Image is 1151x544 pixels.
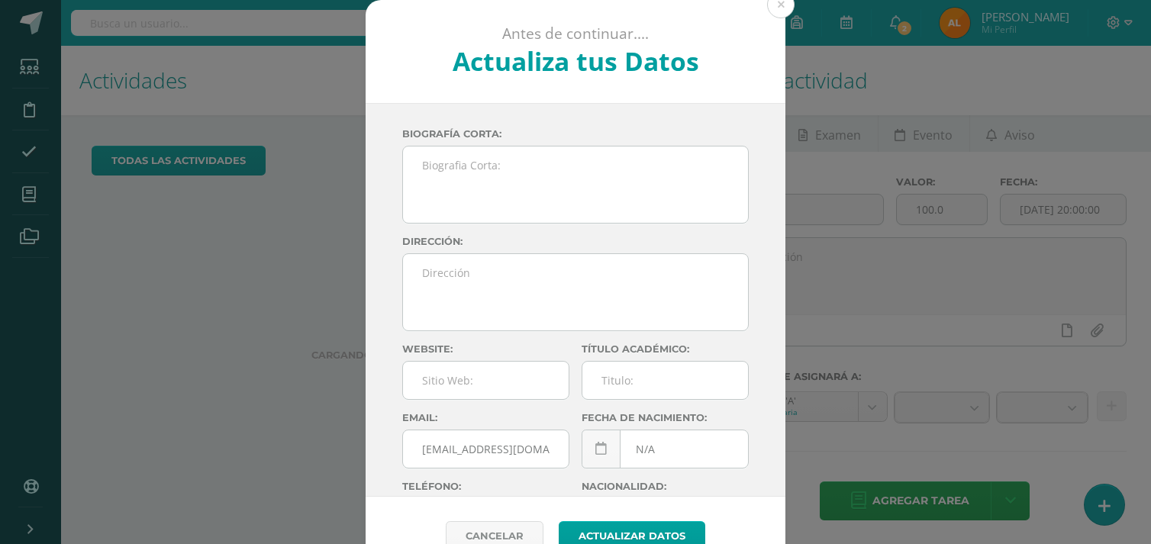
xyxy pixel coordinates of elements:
[407,24,745,43] p: Antes de continuar....
[582,343,749,355] label: Título académico:
[402,343,569,355] label: Website:
[402,128,749,140] label: Biografía corta:
[403,430,569,468] input: Correo Electronico:
[407,43,745,79] h2: Actualiza tus Datos
[582,412,749,423] label: Fecha de nacimiento:
[402,236,749,247] label: Dirección:
[582,430,748,468] input: Fecha de Nacimiento:
[402,412,569,423] label: Email:
[582,481,749,492] label: Nacionalidad:
[582,362,748,399] input: Titulo:
[403,362,569,399] input: Sitio Web:
[402,481,569,492] label: Teléfono:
